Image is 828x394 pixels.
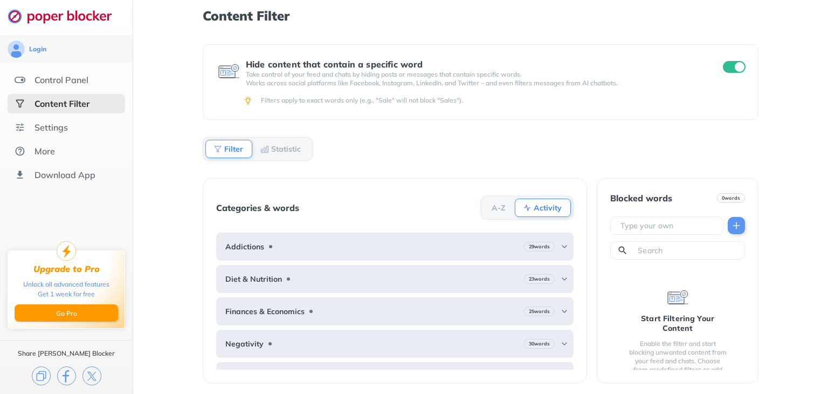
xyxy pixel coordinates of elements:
img: Filter [213,145,222,153]
img: social-selected.svg [15,98,25,109]
img: about.svg [15,146,25,157]
img: features.svg [15,74,25,85]
div: Content Filter [34,98,89,109]
p: Works across social platforms like Facebook, Instagram, LinkedIn, and Twitter – and even filters ... [246,79,703,87]
img: logo-webpage.svg [8,9,123,24]
b: Filter [224,146,243,152]
b: Activity [534,205,562,211]
b: A-Z [492,205,506,211]
button: Go Pro [15,304,118,322]
div: Settings [34,122,68,133]
img: settings.svg [15,122,25,133]
b: 0 words [722,194,740,202]
div: Hide content that contain a specific word [246,59,703,69]
div: Download App [34,169,95,180]
div: Upgrade to Pro [33,264,100,274]
div: Categories & words [216,203,299,213]
img: upgrade-to-pro.svg [57,241,76,261]
div: Start Filtering Your Content [627,314,728,333]
b: 23 words [529,275,550,283]
img: copy.svg [32,366,51,385]
b: Finances & Economics [225,307,305,316]
input: Search [637,245,740,256]
img: Activity [523,203,532,212]
div: Blocked words [610,193,672,203]
b: Statistic [271,146,301,152]
div: Login [29,45,46,53]
div: More [34,146,55,157]
img: x.svg [82,366,101,385]
div: Get 1 week for free [38,289,95,299]
b: Diet & Nutrition [225,275,282,283]
p: Take control of your feed and chats by hiding posts or messages that contain specific words. [246,70,703,79]
img: avatar.svg [8,40,25,58]
img: facebook.svg [57,366,76,385]
div: Control Panel [34,74,88,85]
div: Filters apply to exact words only (e.g., "Sale" will not block "Sales"). [261,96,743,105]
input: Type your own [619,220,719,231]
div: Unlock all advanced features [23,280,109,289]
b: 25 words [529,308,550,315]
b: 29 words [529,243,550,250]
div: Share [PERSON_NAME] Blocker [18,349,115,358]
b: Addictions [225,242,264,251]
h1: Content Filter [203,9,758,23]
b: Negativity [225,339,264,348]
b: 30 words [529,340,550,348]
img: Statistic [260,145,269,153]
img: download-app.svg [15,169,25,180]
div: Enable the filter and start blocking unwanted content from your feed and chats. Choose from prede... [627,339,728,383]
